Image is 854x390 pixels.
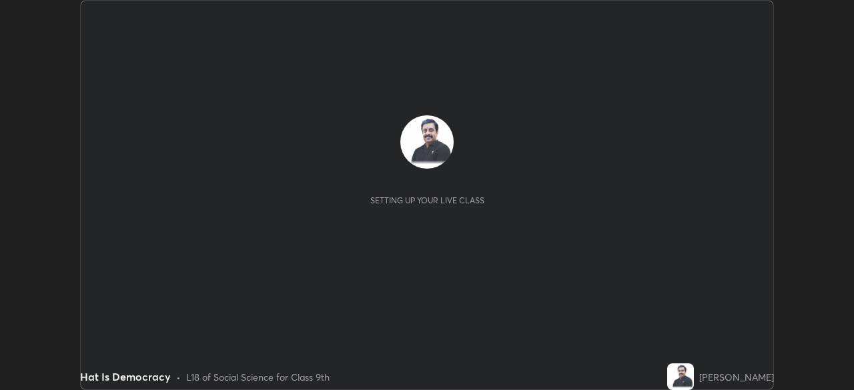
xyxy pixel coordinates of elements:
div: [PERSON_NAME] [699,370,774,384]
div: • [176,370,181,384]
div: L18 of Social Science for Class 9th [186,370,330,384]
div: Setting up your live class [370,195,484,205]
img: decaf0e0ec7a432893a552aed82f0dad.jpg [667,363,694,390]
img: decaf0e0ec7a432893a552aed82f0dad.jpg [400,115,454,169]
div: Hat Is Democracy [80,369,171,385]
